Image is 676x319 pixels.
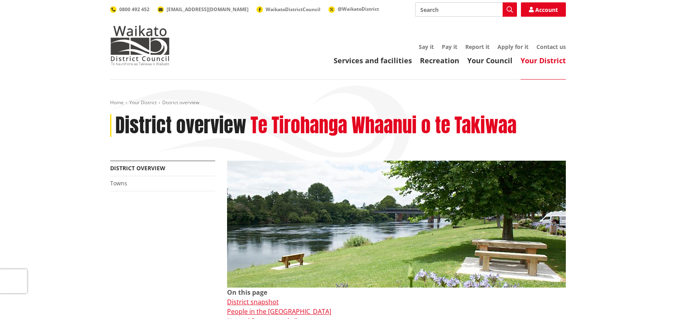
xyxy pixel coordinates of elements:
a: District snapshot [227,298,279,306]
a: District overview [110,164,165,172]
a: Report it [465,43,490,51]
a: [EMAIL_ADDRESS][DOMAIN_NAME] [157,6,249,13]
nav: breadcrumb [110,99,566,106]
a: WaikatoDistrictCouncil [256,6,321,13]
a: Your District [129,99,157,106]
a: Apply for it [497,43,528,51]
a: @WaikatoDistrict [328,6,379,12]
span: 0800 492 452 [119,6,150,13]
a: Services and facilities [334,56,412,65]
a: Pay it [442,43,457,51]
h2: Te Tirohanga Whaanui o te Takiwaa [251,114,517,137]
a: Your Council [467,56,513,65]
input: Search input [415,2,517,17]
span: District overview [162,99,199,106]
a: Account [521,2,566,17]
a: Recreation [420,56,459,65]
a: Home [110,99,124,106]
a: Towns [110,179,127,187]
img: Ngaruawahia 0015 [227,161,566,288]
span: [EMAIL_ADDRESS][DOMAIN_NAME] [167,6,249,13]
a: People in the [GEOGRAPHIC_DATA] [227,307,331,316]
a: Your District [521,56,566,65]
strong: On this page [227,288,267,297]
img: Waikato District Council - Te Kaunihera aa Takiwaa o Waikato [110,25,170,65]
h1: District overview [115,114,246,137]
a: 0800 492 452 [110,6,150,13]
span: WaikatoDistrictCouncil [266,6,321,13]
a: Say it [419,43,434,51]
span: @WaikatoDistrict [338,6,379,12]
a: Contact us [536,43,566,51]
